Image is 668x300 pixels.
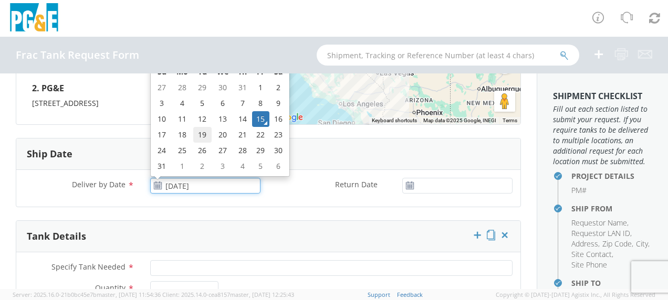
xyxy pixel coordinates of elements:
td: 10 [153,111,171,127]
button: Drag Pegman onto the map to open Street View [494,91,515,112]
h4: Project Details [571,172,652,180]
span: Server: 2025.16.0-21b0bc45e7b [13,291,161,298]
td: 4 [233,158,252,174]
td: 31 [233,80,252,95]
span: master, [DATE] 11:54:36 [97,291,161,298]
span: PM# [571,185,587,195]
td: 9 [269,95,287,111]
span: [STREET_ADDRESS] [32,98,99,108]
td: 3 [212,158,234,174]
td: 29 [252,143,270,158]
li: , [571,218,629,228]
td: 3 [153,95,171,111]
td: 26 [193,143,212,158]
a: Terms [503,117,517,123]
td: 22 [252,127,270,143]
span: Site Phone [571,260,607,270]
td: 21 [233,127,252,143]
td: 6 [269,158,287,174]
td: 2 [193,158,212,174]
td: 27 [212,143,234,158]
h3: Shipment Checklist [553,92,652,101]
td: 13 [212,111,234,127]
span: Quantity [95,283,126,293]
td: 7 [233,95,252,111]
span: Zip Code [602,239,632,249]
td: 20 [212,127,234,143]
h4: 2. PG&E [32,79,253,99]
h4: Ship From [571,205,652,212]
h3: Ship Date [27,149,72,159]
img: pge-logo-06675f144f4cfa6a6814.png [8,3,60,34]
a: Feedback [397,291,423,298]
td: 1 [171,158,193,174]
li: , [571,228,632,239]
span: Map data ©2025 Google, INEGI [423,117,496,123]
span: Fill out each section listed to submit your request. If you require tanks to be delivered to mult... [553,104,652,167]
td: 8 [252,95,270,111]
span: Requestor LAN ID [571,228,630,238]
li: , [602,239,633,249]
td: 14 [233,111,252,127]
h4: Ship To [571,279,652,287]
td: 18 [171,127,193,143]
span: Site Contact [571,249,612,259]
td: 4 [171,95,193,111]
span: Return Date [335,179,378,189]
td: 28 [171,80,193,95]
td: 31 [153,158,171,174]
td: 17 [153,127,171,143]
td: 25 [171,143,193,158]
span: Deliver by Date [72,179,126,189]
td: 19 [193,127,212,143]
td: 30 [269,143,287,158]
td: 2 [269,80,287,95]
span: Requestor Name [571,218,627,228]
td: 28 [233,143,252,158]
input: Shipment, Tracking or Reference Number (at least 4 chars) [317,45,579,66]
td: 5 [193,95,212,111]
h3: Tank Details [27,231,86,242]
span: Copyright © [DATE]-[DATE] Agistix Inc., All Rights Reserved [496,291,655,299]
td: 29 [193,80,212,95]
li: , [571,239,600,249]
span: master, [DATE] 12:25:43 [230,291,294,298]
td: 5 [252,158,270,174]
button: Keyboard shortcuts [372,117,417,124]
td: 27 [153,80,171,95]
a: Support [368,291,390,298]
td: 15 [252,111,270,127]
td: 1 [252,80,270,95]
td: 24 [153,143,171,158]
span: Client: 2025.14.0-cea8157 [162,291,294,298]
li: , [571,249,613,260]
span: Address [571,239,598,249]
li: , [636,239,650,249]
td: 30 [212,80,234,95]
td: 23 [269,127,287,143]
td: 6 [212,95,234,111]
h4: Frac Tank Request Form [16,49,139,61]
td: 12 [193,111,212,127]
td: 16 [269,111,287,127]
td: 11 [171,111,193,127]
span: Specify Tank Needed [51,262,126,272]
span: City [636,239,648,249]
